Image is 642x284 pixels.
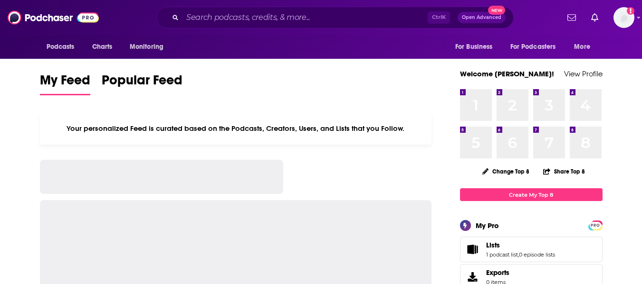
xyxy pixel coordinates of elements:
[463,243,482,256] a: Lists
[460,69,554,78] a: Welcome [PERSON_NAME]!
[486,241,500,249] span: Lists
[518,251,519,258] span: ,
[504,38,570,56] button: open menu
[47,40,75,54] span: Podcasts
[102,72,182,95] a: Popular Feed
[449,38,505,56] button: open menu
[463,270,482,284] span: Exports
[92,40,113,54] span: Charts
[40,72,90,94] span: My Feed
[40,72,90,95] a: My Feed
[567,38,602,56] button: open menu
[613,7,634,28] button: Show profile menu
[486,268,509,277] span: Exports
[564,9,580,26] a: Show notifications dropdown
[428,11,450,24] span: Ctrl K
[460,237,603,262] span: Lists
[486,241,555,249] a: Lists
[543,162,585,181] button: Share Top 8
[86,38,118,56] a: Charts
[8,9,99,27] img: Podchaser - Follow, Share and Rate Podcasts
[613,7,634,28] span: Logged in as ABolliger
[486,251,518,258] a: 1 podcast list
[156,7,514,28] div: Search podcasts, credits, & more...
[477,165,536,177] button: Change Top 8
[590,221,601,229] a: PRO
[587,9,602,26] a: Show notifications dropdown
[462,15,501,20] span: Open Advanced
[519,251,555,258] a: 0 episode lists
[627,7,634,15] svg: Add a profile image
[564,69,603,78] a: View Profile
[40,38,87,56] button: open menu
[458,12,506,23] button: Open AdvancedNew
[123,38,176,56] button: open menu
[510,40,556,54] span: For Podcasters
[455,40,493,54] span: For Business
[476,221,499,230] div: My Pro
[102,72,182,94] span: Popular Feed
[40,112,432,145] div: Your personalized Feed is curated based on the Podcasts, Creators, Users, and Lists that you Follow.
[574,40,590,54] span: More
[488,6,505,15] span: New
[613,7,634,28] img: User Profile
[130,40,163,54] span: Monitoring
[182,10,428,25] input: Search podcasts, credits, & more...
[460,188,603,201] a: Create My Top 8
